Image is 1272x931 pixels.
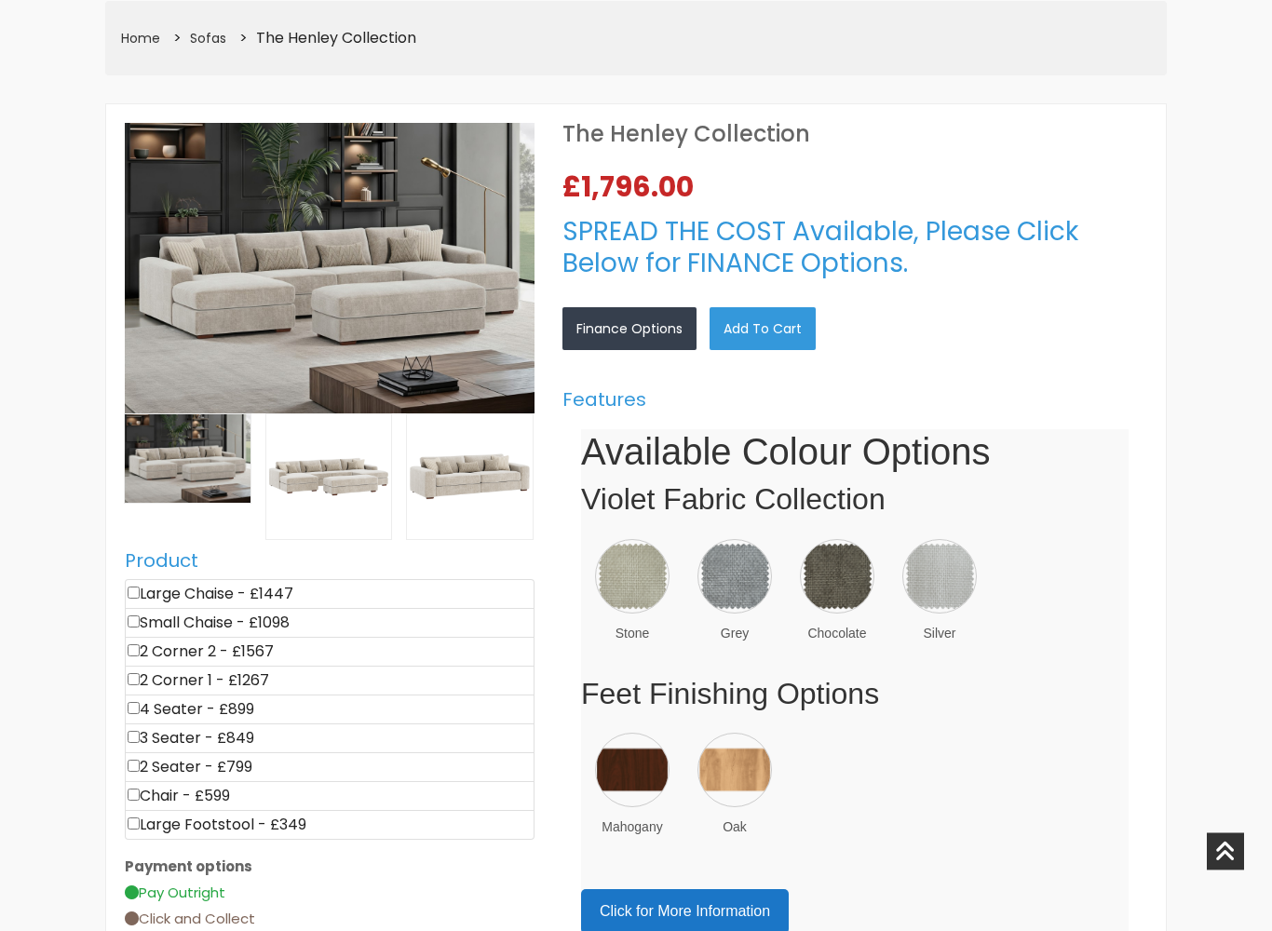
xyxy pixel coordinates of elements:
[581,430,1129,475] h1: Available Colour Options
[595,817,670,838] span: Mahogany
[125,857,252,877] b: Payment options
[125,580,535,610] li: Large Chaise - £1447
[595,624,670,644] span: Stone
[233,25,418,54] li: The Henley Collection
[800,624,874,644] span: Chocolate
[125,695,535,725] li: 4 Seater - £899
[710,308,816,351] a: Add to Cart
[697,624,772,644] span: Grey
[562,389,1147,412] h5: Features
[125,609,535,639] li: Small Chaise - £1098
[125,724,535,754] li: 3 Seater - £849
[581,482,1129,518] h2: Violet Fabric Collection
[121,30,160,48] a: Home
[190,30,226,48] a: Sofas
[902,540,977,614] img: Silver
[697,734,772,808] img: Oak
[697,540,772,614] img: Grey
[697,817,772,838] span: Oak
[562,124,1147,146] h1: The Henley Collection
[595,540,670,614] img: Stone
[902,624,977,644] span: Silver
[562,217,1147,279] h3: SPREAD THE COST Available, Please Click Below for FINANCE Options.
[562,308,697,351] a: Finance Options
[581,677,1129,712] h2: Feet Finishing Options
[125,753,535,783] li: 2 Seater - £799
[125,884,225,903] span: Pay Outright
[125,638,535,668] li: 2 Corner 2 - £1567
[125,550,535,573] h5: Product
[125,811,535,841] li: Large Footstool - £349
[562,174,701,202] span: £1,796.00
[595,734,670,808] img: Mahogany
[125,667,535,696] li: 2 Corner 1 - £1267
[125,782,535,812] li: Chair - £599
[125,910,255,929] span: Click and Collect
[800,540,874,614] img: Chocolate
